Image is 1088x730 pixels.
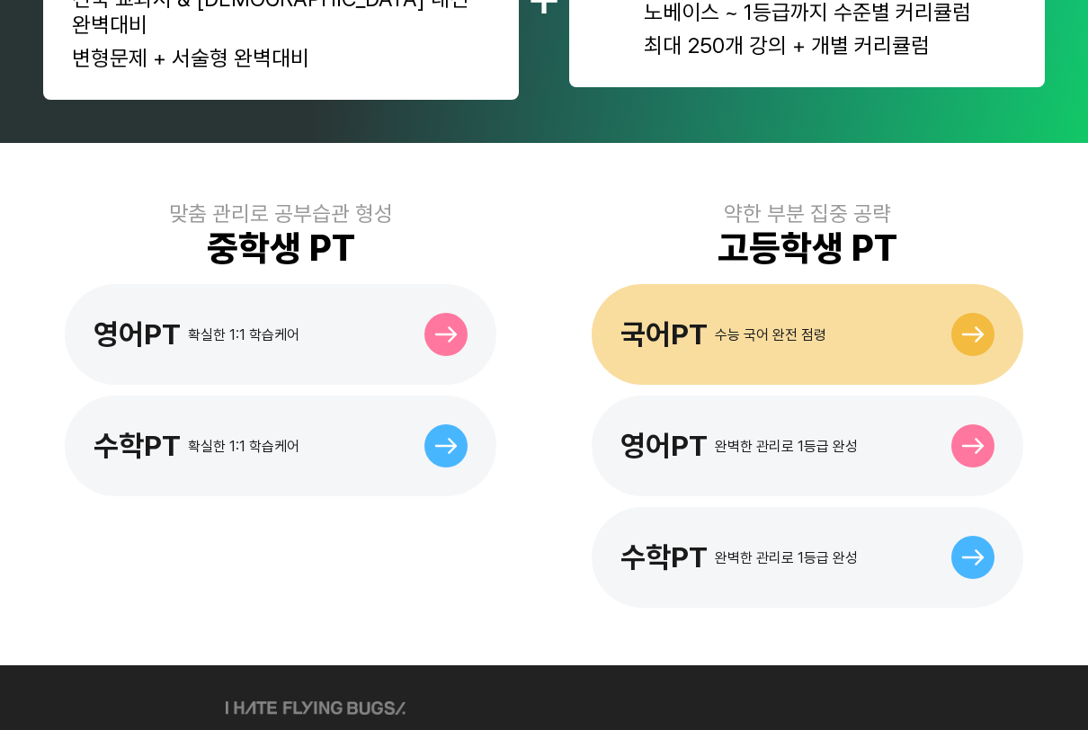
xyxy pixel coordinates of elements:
[188,326,299,343] div: 확실한 1:1 학습케어
[188,438,299,455] div: 확실한 1:1 학습케어
[715,549,858,566] div: 완벽한 관리로 1등급 완성
[644,32,971,58] div: 최대 250개 강의 + 개별 커리큘럼
[620,540,708,574] div: 수학PT
[72,45,490,71] div: 변형문제 + 서술형 완벽대비
[718,227,897,270] div: 고등학생 PT
[724,200,891,227] div: 약한 부분 집중 공략
[620,317,708,352] div: 국어PT
[169,200,393,227] div: 맞춤 관리로 공부습관 형성
[226,701,406,715] img: ihateflyingbugs
[94,317,181,352] div: 영어PT
[620,429,708,463] div: 영어PT
[94,429,181,463] div: 수학PT
[207,227,355,270] div: 중학생 PT
[715,438,858,455] div: 완벽한 관리로 1등급 완성
[715,326,826,343] div: 수능 국어 완전 점령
